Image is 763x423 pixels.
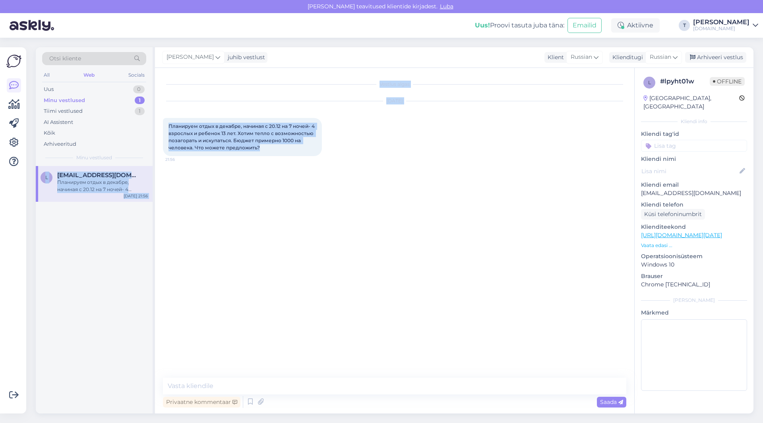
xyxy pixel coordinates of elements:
[641,272,747,280] p: Brauser
[641,155,747,163] p: Kliendi nimi
[685,52,746,63] div: Arhiveeri vestlus
[475,21,564,30] div: Proovi tasuta juba täna:
[133,85,145,93] div: 0
[475,21,490,29] b: Uus!
[124,193,148,199] div: [DATE] 21:56
[567,18,602,33] button: Emailid
[643,94,739,111] div: [GEOGRAPHIC_DATA], [GEOGRAPHIC_DATA]
[641,181,747,189] p: Kliendi email
[44,107,83,115] div: Tiimi vestlused
[600,398,623,406] span: Saada
[693,25,749,32] div: [DOMAIN_NAME]
[641,167,738,176] input: Lisa nimi
[641,201,747,209] p: Kliendi telefon
[609,53,643,62] div: Klienditugi
[44,97,85,104] div: Minu vestlused
[650,53,671,62] span: Russian
[163,97,626,104] div: [DATE]
[693,19,758,32] a: [PERSON_NAME][DOMAIN_NAME]
[44,85,54,93] div: Uus
[641,118,747,125] div: Kliendi info
[641,140,747,152] input: Lisa tag
[641,252,747,261] p: Operatsioonisüsteem
[76,154,112,161] span: Minu vestlused
[163,397,240,408] div: Privaatne kommentaar
[165,156,195,162] span: 21:56
[641,223,747,231] p: Klienditeekond
[693,19,749,25] div: [PERSON_NAME]
[648,79,651,85] span: l
[57,179,148,193] div: Планируем отдых в декабре, начиная с 20.12 на 7 ночей- 4 взрослых и ребенок 13 лет. Хотим тепло с...
[42,70,51,80] div: All
[44,140,76,148] div: Arhiveeritud
[163,81,626,88] div: Vestlus algas
[660,77,710,86] div: # lpyht01w
[641,209,705,220] div: Küsi telefoninumbrit
[135,97,145,104] div: 1
[641,242,747,249] p: Vaata edasi ...
[135,107,145,115] div: 1
[44,118,73,126] div: AI Assistent
[641,130,747,138] p: Kliendi tag'id
[45,174,48,180] span: l
[438,3,456,10] span: Luba
[167,53,214,62] span: [PERSON_NAME]
[641,309,747,317] p: Märkmed
[611,18,660,33] div: Aktiivne
[641,189,747,197] p: [EMAIL_ADDRESS][DOMAIN_NAME]
[225,53,265,62] div: juhib vestlust
[679,20,690,31] div: T
[49,54,81,63] span: Otsi kliente
[168,123,316,151] span: Планируем отдых в декабре, начиная с 20.12 на 7 ночей- 4 взрослых и ребенок 13 лет. Хотим тепло с...
[82,70,96,80] div: Web
[6,54,21,69] img: Askly Logo
[571,53,592,62] span: Russian
[710,77,745,86] span: Offline
[544,53,564,62] div: Klient
[127,70,146,80] div: Socials
[44,129,55,137] div: Kõik
[641,261,747,269] p: Windows 10
[641,232,722,239] a: [URL][DOMAIN_NAME][DATE]
[57,172,140,179] span: lola81@yandex.ru
[641,297,747,304] div: [PERSON_NAME]
[641,280,747,289] p: Chrome [TECHNICAL_ID]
